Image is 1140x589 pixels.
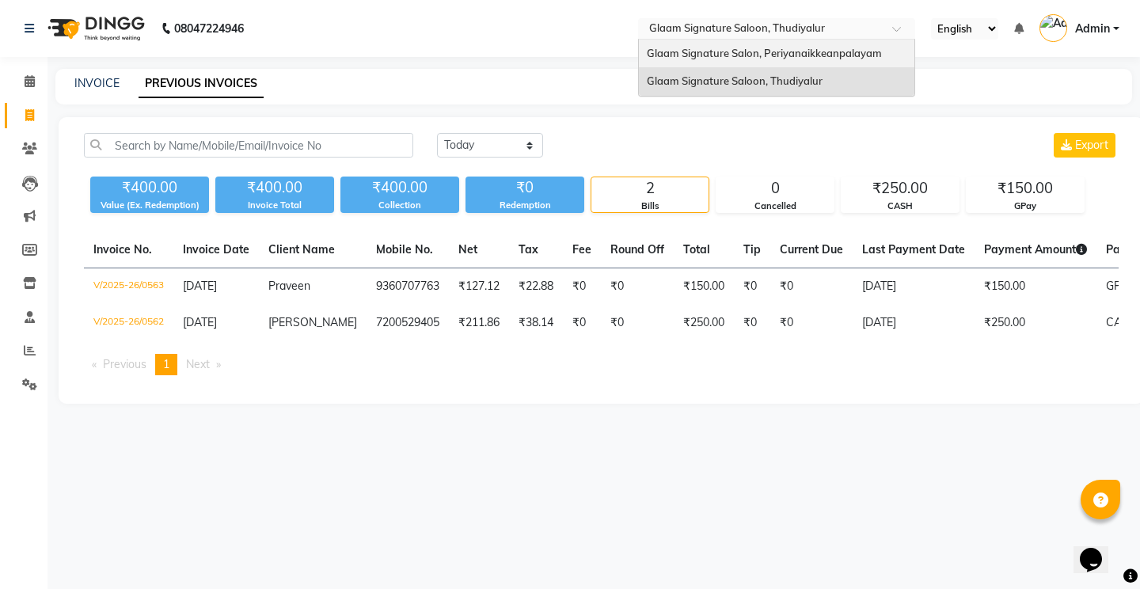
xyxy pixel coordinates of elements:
div: CASH [842,199,959,213]
span: Export [1075,138,1108,152]
div: 0 [716,177,834,199]
td: ₹250.00 [674,305,734,341]
td: ₹150.00 [674,268,734,306]
td: 9360707763 [367,268,449,306]
td: [DATE] [853,305,975,341]
td: 7200529405 [367,305,449,341]
button: Export [1054,133,1115,158]
span: Invoice Date [183,242,249,256]
span: Current Due [780,242,843,256]
td: ₹38.14 [509,305,563,341]
div: ₹400.00 [340,177,459,199]
span: [DATE] [183,315,217,329]
span: Invoice No. [93,242,152,256]
ng-dropdown-panel: Options list [638,39,915,97]
img: logo [40,6,149,51]
span: Client Name [268,242,335,256]
span: Net [458,242,477,256]
span: Round Off [610,242,664,256]
input: Search by Name/Mobile/Email/Invoice No [84,133,413,158]
td: ₹0 [770,305,853,341]
a: INVOICE [74,76,120,90]
iframe: chat widget [1073,526,1124,573]
td: ₹0 [734,268,770,306]
img: Admin [1039,14,1067,42]
div: 2 [591,177,709,199]
span: Tip [743,242,761,256]
span: Payment Amount [984,242,1087,256]
span: Praveen [268,279,310,293]
span: Next [186,357,210,371]
span: Tax [519,242,538,256]
nav: Pagination [84,354,1119,375]
td: V/2025-26/0563 [84,268,173,306]
div: GPay [967,199,1084,213]
div: ₹400.00 [215,177,334,199]
div: Bills [591,199,709,213]
a: PREVIOUS INVOICES [139,70,264,98]
span: Glaam Signature Saloon, Thudiyalur [647,74,823,87]
span: Mobile No. [376,242,433,256]
td: [DATE] [853,268,975,306]
td: ₹250.00 [975,305,1096,341]
span: GPay [1106,279,1133,293]
b: 08047224946 [174,6,244,51]
td: ₹0 [563,305,601,341]
td: ₹0 [601,268,674,306]
span: 1 [163,357,169,371]
div: ₹400.00 [90,177,209,199]
span: Fee [572,242,591,256]
span: Admin [1075,21,1110,37]
td: ₹22.88 [509,268,563,306]
td: ₹150.00 [975,268,1096,306]
td: ₹0 [601,305,674,341]
div: ₹250.00 [842,177,959,199]
div: Invoice Total [215,199,334,212]
div: Collection [340,199,459,212]
div: Cancelled [716,199,834,213]
td: ₹0 [734,305,770,341]
span: Last Payment Date [862,242,965,256]
div: Value (Ex. Redemption) [90,199,209,212]
span: CASH [1106,315,1138,329]
div: ₹0 [465,177,584,199]
span: [PERSON_NAME] [268,315,357,329]
td: ₹0 [770,268,853,306]
span: Total [683,242,710,256]
span: Previous [103,357,146,371]
td: V/2025-26/0562 [84,305,173,341]
span: Glaam Signature Salon, Periyanaikkeanpalayam [647,47,882,59]
td: ₹211.86 [449,305,509,341]
span: [DATE] [183,279,217,293]
td: ₹0 [563,268,601,306]
td: ₹127.12 [449,268,509,306]
div: Redemption [465,199,584,212]
div: ₹150.00 [967,177,1084,199]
